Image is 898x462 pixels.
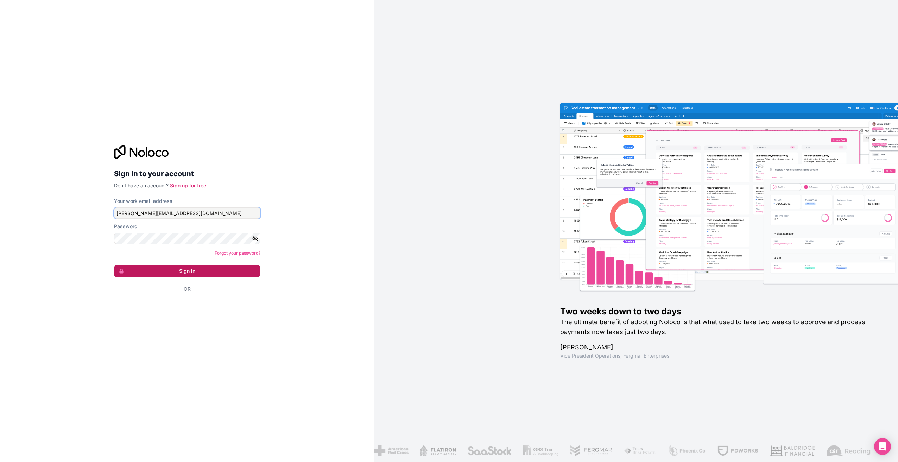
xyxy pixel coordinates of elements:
[624,445,657,456] img: /assets/fiera-fwj2N5v4.png
[560,306,875,317] h1: Two weeks down to two days
[184,285,191,293] span: Or
[560,342,875,352] h1: [PERSON_NAME]
[114,182,169,188] span: Don't have an account?
[569,445,612,456] img: /assets/fergmar-CudnrXN5.png
[419,445,456,456] img: /assets/flatiron-C8eUkumj.png
[769,445,815,456] img: /assets/baldridge-DxmPIwAm.png
[467,445,511,456] img: /assets/saastock-C6Zbiodz.png
[114,167,260,180] h2: Sign in to your account
[668,445,706,456] img: /assets/phoenix-BREaitsQ.png
[560,317,875,337] h2: The ultimate benefit of adopting Noloco is that what used to take two weeks to approve and proces...
[717,445,758,456] img: /assets/fdworks-Bi04fVtw.png
[215,250,260,256] a: Forgot your password?
[523,445,558,456] img: /assets/gbstax-C-GtDUiK.png
[170,182,206,188] a: Sign up for free
[560,352,875,359] h1: Vice President Operations , Fergmar Enterprises
[874,438,891,455] div: Open Intercom Messenger
[114,198,172,205] label: Your work email address
[374,445,408,456] img: /assets/american-red-cross-BAupjrZR.png
[110,300,258,316] iframe: Schaltfläche „Über Google anmelden“
[114,233,260,244] input: Password
[114,223,138,230] label: Password
[114,265,260,277] button: Sign in
[826,445,871,456] img: /assets/airreading-FwAmRzSr.png
[114,207,260,219] input: Email address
